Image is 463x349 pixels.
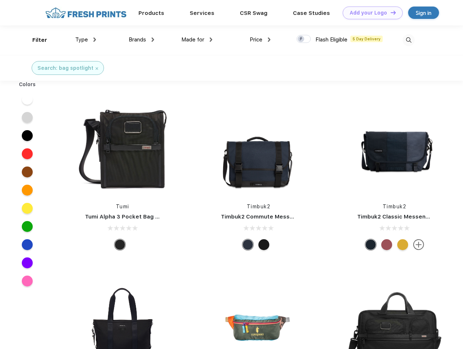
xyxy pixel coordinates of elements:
img: fo%20logo%202.webp [43,7,129,19]
a: Tumi Alpha 3 Pocket Bag Small [85,213,170,220]
img: dropdown.png [152,37,154,42]
div: Sign in [416,9,431,17]
span: Type [75,36,88,43]
img: func=resize&h=266 [74,99,171,196]
a: Products [138,10,164,16]
div: Eco Collegiate Red [381,239,392,250]
div: Eco Black [258,239,269,250]
a: Timbuk2 Commute Messenger Bag [221,213,318,220]
a: Timbuk2 [247,204,271,209]
span: Flash Eligible [315,36,347,43]
span: Price [250,36,262,43]
img: desktop_search.svg [403,34,415,46]
img: func=resize&h=266 [346,99,443,196]
span: Made for [181,36,204,43]
a: Timbuk2 Classic Messenger Bag [357,213,447,220]
div: Black [114,239,125,250]
img: dropdown.png [268,37,270,42]
a: Sign in [408,7,439,19]
img: func=resize&h=266 [210,99,307,196]
div: Filter [32,36,47,44]
div: Add your Logo [350,10,387,16]
div: Eco Monsoon [365,239,376,250]
img: filter_cancel.svg [96,67,98,70]
div: Eco Nautical [242,239,253,250]
span: 5 Day Delivery [350,36,383,42]
a: Timbuk2 [383,204,407,209]
img: DT [391,11,396,15]
div: Colors [13,81,41,88]
img: dropdown.png [210,37,212,42]
div: Eco Amber [397,239,408,250]
img: more.svg [413,239,424,250]
span: Brands [129,36,146,43]
img: dropdown.png [93,37,96,42]
div: Search: bag spotlight [37,64,93,72]
a: Tumi [116,204,129,209]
